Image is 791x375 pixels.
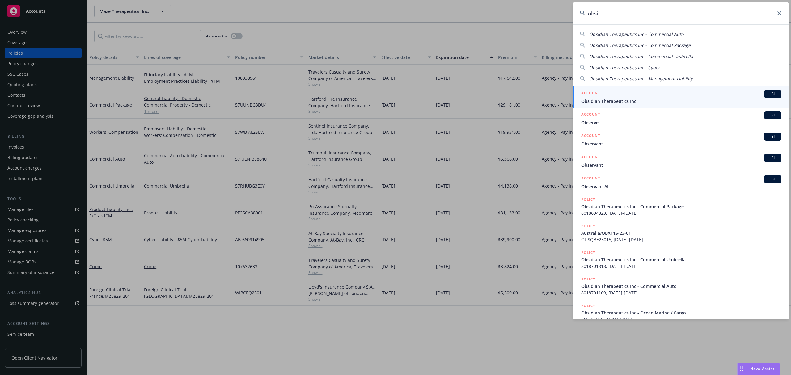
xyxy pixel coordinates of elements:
a: POLICYObsidian Therapeutics Inc - Commercial Umbrella8018701818, [DATE]-[DATE] [573,246,789,273]
span: Obsidian Therapeutics Inc - Commercial Umbrella [589,53,693,59]
a: POLICYObsidian Therapeutics Inc - Ocean Marine / CargoFAL-207142, [DATE]-[DATE] [573,299,789,326]
span: 8018694823, [DATE]-[DATE] [581,210,781,216]
a: POLICYAustralia/OBX115-23-01CTISQBE25015, [DATE]-[DATE] [573,220,789,246]
input: Search... [573,2,789,24]
h5: POLICY [581,303,595,309]
h5: POLICY [581,223,595,229]
button: Nova Assist [737,363,780,375]
span: Obsidian Therapeutics Inc - Commercial Auto [581,283,781,289]
div: Drag to move [738,363,745,375]
span: 8018701818, [DATE]-[DATE] [581,263,781,269]
span: 8018701169, [DATE]-[DATE] [581,289,781,296]
span: Obsidian Therapeutics Inc - Commercial Auto [589,31,683,37]
h5: POLICY [581,276,595,282]
a: ACCOUNTBIObservant AI [573,172,789,193]
a: ACCOUNTBIObserve [573,108,789,129]
span: BI [767,176,779,182]
h5: ACCOUNT [581,154,600,161]
span: Australia/OBX115-23-01 [581,230,781,236]
span: Observant [581,141,781,147]
h5: ACCOUNT [581,175,600,183]
span: Observe [581,119,781,126]
a: ACCOUNTBIObservant [573,129,789,150]
span: Obsidian Therapeutics Inc - Commercial Umbrella [581,256,781,263]
span: Obsidian Therapeutics Inc - Ocean Marine / Cargo [581,310,781,316]
span: Obsidian Therapeutics Inc - Commercial Package [589,42,691,48]
span: FAL-207142, [DATE]-[DATE] [581,316,781,322]
a: POLICYObsidian Therapeutics Inc - Commercial Auto8018701169, [DATE]-[DATE] [573,273,789,299]
a: ACCOUNTBIObsidian Therapeutics Inc [573,86,789,108]
span: Observant AI [581,183,781,190]
span: BI [767,112,779,118]
span: CTISQBE25015, [DATE]-[DATE] [581,236,781,243]
span: Obsidian Therapeutics Inc - Management Liability [589,76,693,82]
span: Nova Assist [750,366,775,371]
h5: POLICY [581,250,595,256]
span: Obsidian Therapeutics Inc - Commercial Package [581,203,781,210]
a: ACCOUNTBIObservant [573,150,789,172]
span: BI [767,155,779,161]
span: BI [767,91,779,97]
h5: POLICY [581,196,595,203]
span: BI [767,134,779,139]
h5: ACCOUNT [581,133,600,140]
span: Obsidian Therapeutics Inc [581,98,781,104]
h5: ACCOUNT [581,111,600,119]
a: POLICYObsidian Therapeutics Inc - Commercial Package8018694823, [DATE]-[DATE] [573,193,789,220]
h5: ACCOUNT [581,90,600,97]
span: Observant [581,162,781,168]
span: Obsidian Therapeutics Inc - Cyber [589,65,660,70]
